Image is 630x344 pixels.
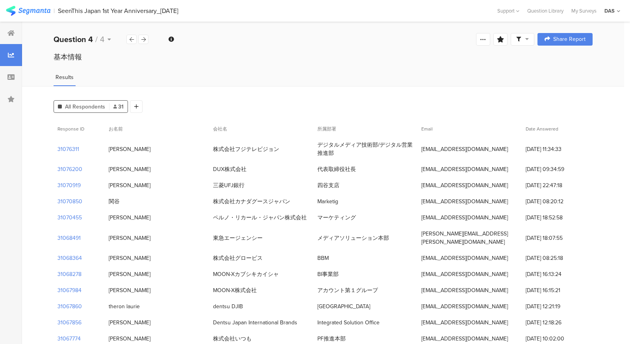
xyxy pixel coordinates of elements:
div: [PERSON_NAME] [109,286,150,294]
div: 東急エージェンシー [213,234,263,242]
span: [DATE] 16:15:21 [526,286,589,294]
div: [GEOGRAPHIC_DATA] [317,302,370,311]
span: 31 [113,103,124,111]
div: [EMAIL_ADDRESS][DOMAIN_NAME] [421,165,508,173]
section: 31076200 [57,165,82,173]
span: 所属部署 [317,125,336,132]
span: Date Answered [526,125,558,132]
div: メディアソリューション本部 [317,234,389,242]
div: デジタルメディア技術部/デジタル営業推進部 [317,141,414,157]
section: 31067984 [57,286,82,294]
b: Question 4 [54,33,93,45]
section: 31068278 [57,270,82,278]
div: 基本情報 [54,52,593,62]
span: [DATE] 16:13:24 [526,270,589,278]
div: 株式会社カナダグースジャパン [213,197,290,206]
span: 4 [100,33,104,45]
img: segmanta logo [6,6,50,16]
section: 31068491 [57,234,81,242]
span: [DATE] 08:25:18 [526,254,589,262]
span: 会社名 [213,125,227,132]
div: [PERSON_NAME][EMAIL_ADDRESS][PERSON_NAME][DOMAIN_NAME] [421,230,518,246]
div: 三菱UFJ銀行 [213,181,245,189]
div: 関谷 [109,197,120,206]
span: [DATE] 12:18:26 [526,318,589,327]
a: Question Library [523,7,567,15]
span: [DATE] 10:02:00 [526,335,589,343]
section: 31067856 [57,318,82,327]
div: Marketig [317,197,338,206]
div: SeenThis Japan 1st Year Anniversary_[DATE] [58,7,178,15]
div: DUX株式会社 [213,165,246,173]
div: マーケティング [317,213,356,222]
div: [PERSON_NAME] [109,165,150,173]
div: PF推進本部 [317,335,346,343]
div: 代表取締役社長 [317,165,356,173]
div: [EMAIL_ADDRESS][DOMAIN_NAME] [421,335,508,343]
span: [DATE] 11:34:33 [526,145,589,153]
div: [EMAIL_ADDRESS][DOMAIN_NAME] [421,302,508,311]
div: BBM [317,254,329,262]
div: MOON-Xカブシキカイシャ [213,270,279,278]
div: [PERSON_NAME] [109,254,150,262]
section: 31067774 [57,335,81,343]
div: Integrated Solution Office [317,318,380,327]
span: Results [56,73,74,81]
div: [EMAIL_ADDRESS][DOMAIN_NAME] [421,213,508,222]
span: Share Report [553,37,586,42]
a: My Surveys [567,7,600,15]
section: 31068364 [57,254,82,262]
span: [DATE] 18:52:58 [526,213,589,222]
div: [PERSON_NAME] [109,181,150,189]
div: ペルノ・リカール・ジャパン株式会社 [213,213,307,222]
div: 株式会社フジテレビジョン [213,145,279,153]
div: 株式会社グロービス [213,254,263,262]
span: お名前 [109,125,123,132]
span: [DATE] 09:34:59 [526,165,589,173]
div: [PERSON_NAME] [109,318,150,327]
div: [EMAIL_ADDRESS][DOMAIN_NAME] [421,145,508,153]
span: / [95,33,98,45]
span: All Respondents [65,103,105,111]
div: [EMAIL_ADDRESS][DOMAIN_NAME] [421,197,508,206]
span: Email [421,125,433,132]
div: [PERSON_NAME] [109,335,150,343]
div: 四谷支店 [317,181,339,189]
div: theron laurie [109,302,140,311]
div: BI事業部 [317,270,339,278]
span: [DATE] 18:07:55 [526,234,589,242]
div: 株式会社いつも [213,335,252,343]
div: DAS [604,7,615,15]
div: Support [497,5,519,17]
div: [PERSON_NAME] [109,234,150,242]
span: [DATE] 22:47:18 [526,181,589,189]
section: 31070455 [57,213,82,222]
div: [PERSON_NAME] [109,213,150,222]
span: Response ID [57,125,84,132]
div: Dentsu Japan International Brands [213,318,297,327]
div: | [54,6,55,15]
span: [DATE] 08:20:12 [526,197,589,206]
section: 31070919 [57,181,81,189]
div: [EMAIL_ADDRESS][DOMAIN_NAME] [421,181,508,189]
section: 31067860 [57,302,82,311]
div: アカウント第１グループ [317,286,378,294]
div: MOON-X株式会社 [213,286,257,294]
div: [EMAIL_ADDRESS][DOMAIN_NAME] [421,286,508,294]
div: [EMAIL_ADDRESS][DOMAIN_NAME] [421,270,508,278]
span: [DATE] 12:21:19 [526,302,589,311]
div: dentsu DJIB [213,302,243,311]
div: [EMAIL_ADDRESS][DOMAIN_NAME] [421,254,508,262]
div: [PERSON_NAME] [109,145,150,153]
section: 31076311 [57,145,79,153]
section: 31070850 [57,197,82,206]
div: [PERSON_NAME] [109,270,150,278]
div: [EMAIL_ADDRESS][DOMAIN_NAME] [421,318,508,327]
